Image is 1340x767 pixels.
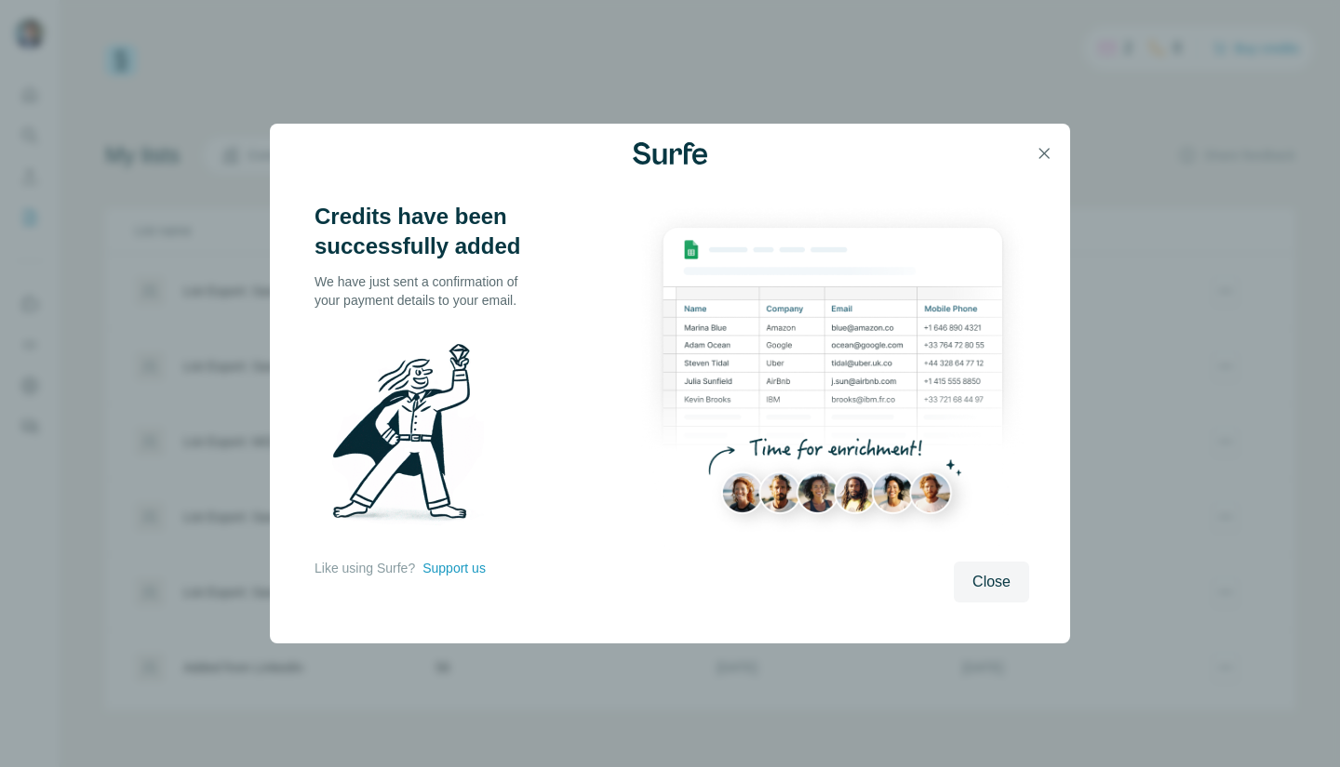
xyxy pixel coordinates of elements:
h3: Credits have been successfully added [315,202,538,261]
img: Surfe Illustration - Man holding diamond [315,332,508,540]
button: Support us [422,559,486,577]
img: Surfe Logo [633,142,707,165]
span: Close [972,571,1011,593]
p: We have just sent a confirmation of your payment details to your email. [315,272,538,310]
img: Enrichment Hub - Sheet Preview [636,202,1029,550]
p: Like using Surfe? [315,559,415,577]
button: Close [954,562,1029,602]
